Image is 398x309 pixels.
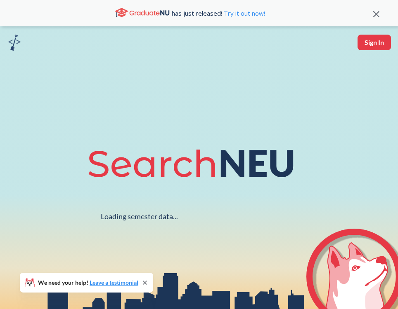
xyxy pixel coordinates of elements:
a: sandbox logo [8,35,21,53]
a: Try it out now! [222,9,265,17]
span: has just released! [172,9,265,18]
span: We need your help! [38,280,138,286]
button: Sign In [358,35,391,50]
a: Leave a testimonial [90,279,138,286]
img: sandbox logo [8,35,21,51]
div: Loading semester data... [101,212,178,221]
